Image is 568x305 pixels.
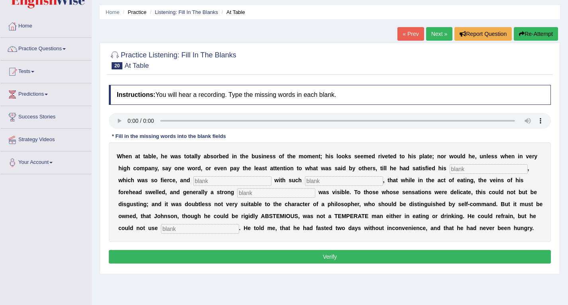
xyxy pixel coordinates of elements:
[501,177,504,183] b: s
[328,165,332,171] b: s
[364,153,368,159] b: m
[258,153,261,159] b: s
[427,165,428,171] b: i
[352,165,356,171] b: y
[330,153,334,159] b: s
[338,153,342,159] b: o
[117,153,122,159] b: W
[444,177,446,183] b: t
[372,165,375,171] b: s
[507,177,511,183] b: o
[245,153,248,159] b: e
[362,165,364,171] b: t
[334,165,338,171] b: s
[452,177,454,183] b: f
[508,153,511,159] b: e
[349,165,352,171] b: b
[518,153,519,159] b: i
[164,153,167,159] b: e
[409,177,410,183] b: i
[214,165,217,171] b: e
[338,165,341,171] b: a
[175,165,178,171] b: o
[187,177,190,183] b: d
[236,165,240,171] b: y
[123,165,127,171] b: g
[305,165,309,171] b: w
[528,165,529,171] b: ,
[189,153,191,159] b: t
[472,153,475,159] b: e
[444,153,446,159] b: r
[217,153,219,159] b: r
[478,177,480,183] b: t
[280,177,282,183] b: t
[196,153,198,159] b: l
[279,177,280,183] b: i
[491,153,494,159] b: s
[162,165,165,171] b: s
[205,165,209,171] b: o
[426,27,452,41] a: Next »
[426,177,428,183] b: t
[121,8,146,16] li: Practice
[420,177,423,183] b: n
[315,153,319,159] b: n
[348,153,351,159] b: s
[462,153,466,159] b: d
[341,165,342,171] b: i
[151,165,155,171] b: n
[419,165,421,171] b: t
[449,177,452,183] b: o
[380,153,382,159] b: i
[465,177,467,183] b: i
[123,177,126,183] b: h
[483,177,487,183] b: e
[475,153,477,159] b: ,
[289,177,292,183] b: s
[413,153,416,159] b: s
[140,165,145,171] b: m
[248,165,251,171] b: e
[269,153,273,159] b: s
[164,177,167,183] b: e
[145,177,148,183] b: s
[342,153,345,159] b: o
[399,153,401,159] b: t
[245,165,248,171] b: h
[242,153,246,159] b: h
[0,129,91,149] a: Strategy Videos
[0,61,91,81] a: Tests
[393,153,397,159] b: d
[109,85,551,105] h4: You will hear a recording. Type the missing words in each blank.
[422,165,425,171] b: s
[143,153,145,159] b: t
[360,153,364,159] b: e
[297,165,299,171] b: t
[135,153,138,159] b: a
[157,165,159,171] b: ,
[432,165,435,171] b: d
[529,153,532,159] b: e
[259,165,262,171] b: a
[187,165,192,171] b: w
[468,153,472,159] b: h
[418,177,420,183] b: i
[480,153,483,159] b: u
[148,165,151,171] b: a
[457,153,460,159] b: u
[0,106,91,126] a: Success Stories
[126,177,128,183] b: i
[282,153,284,159] b: f
[148,153,152,159] b: b
[389,177,393,183] b: h
[127,165,130,171] b: h
[320,153,322,159] b: ;
[474,177,475,183] b: ,
[256,165,259,171] b: e
[129,153,132,159] b: n
[342,165,346,171] b: d
[419,153,423,159] b: p
[410,177,412,183] b: l
[161,224,239,234] input: blank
